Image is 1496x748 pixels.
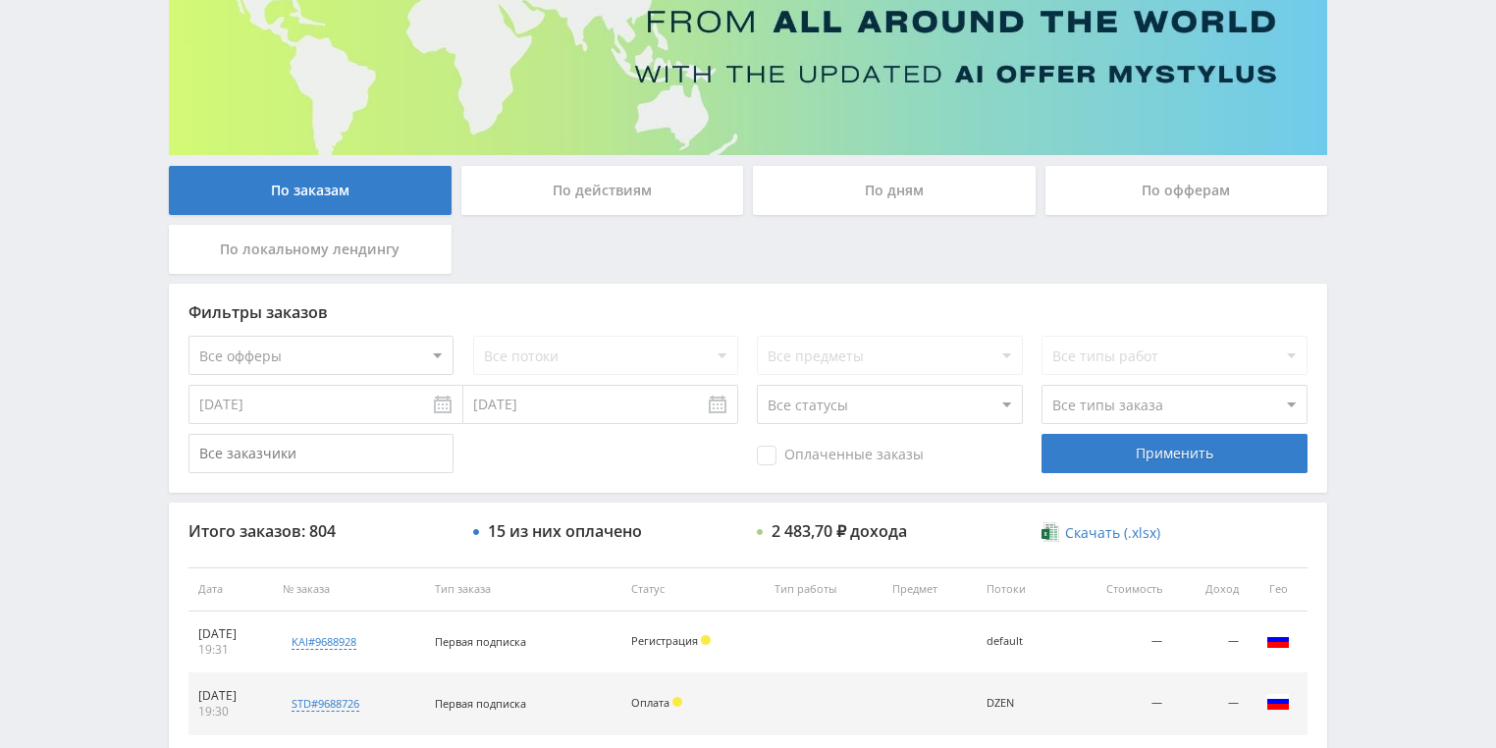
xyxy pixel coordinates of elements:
[435,634,526,649] span: Первая подписка
[1249,567,1308,612] th: Гео
[701,635,711,645] span: Холд
[188,434,454,473] input: Все заказчики
[1266,628,1290,652] img: rus.png
[987,635,1052,648] div: default
[198,642,263,658] div: 19:31
[1045,166,1328,215] div: По офферам
[198,688,263,704] div: [DATE]
[772,522,907,540] div: 2 483,70 ₽ дохода
[198,704,263,720] div: 19:30
[1172,673,1249,735] td: —
[1172,567,1249,612] th: Доход
[987,697,1052,710] div: DZEN
[1042,522,1058,542] img: xlsx
[757,446,924,465] span: Оплаченные заказы
[169,166,452,215] div: По заказам
[1065,525,1160,541] span: Скачать (.xlsx)
[1042,523,1159,543] a: Скачать (.xlsx)
[882,567,977,612] th: Предмет
[188,567,273,612] th: Дата
[425,567,621,612] th: Тип заказа
[188,522,454,540] div: Итого заказов: 804
[1266,690,1290,714] img: rus.png
[461,166,744,215] div: По действиям
[1062,673,1172,735] td: —
[631,633,698,648] span: Регистрация
[292,696,359,712] div: std#9688726
[488,522,642,540] div: 15 из них оплачено
[753,166,1036,215] div: По дням
[977,567,1062,612] th: Потоки
[292,634,356,650] div: kai#9688928
[765,567,882,612] th: Тип работы
[1062,567,1172,612] th: Стоимость
[631,695,669,710] span: Оплата
[273,567,425,612] th: № заказа
[198,626,263,642] div: [DATE]
[621,567,765,612] th: Статус
[169,225,452,274] div: По локальному лендингу
[1042,434,1307,473] div: Применить
[188,303,1308,321] div: Фильтры заказов
[1062,612,1172,673] td: —
[435,696,526,711] span: Первая подписка
[672,697,682,707] span: Холд
[1172,612,1249,673] td: —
